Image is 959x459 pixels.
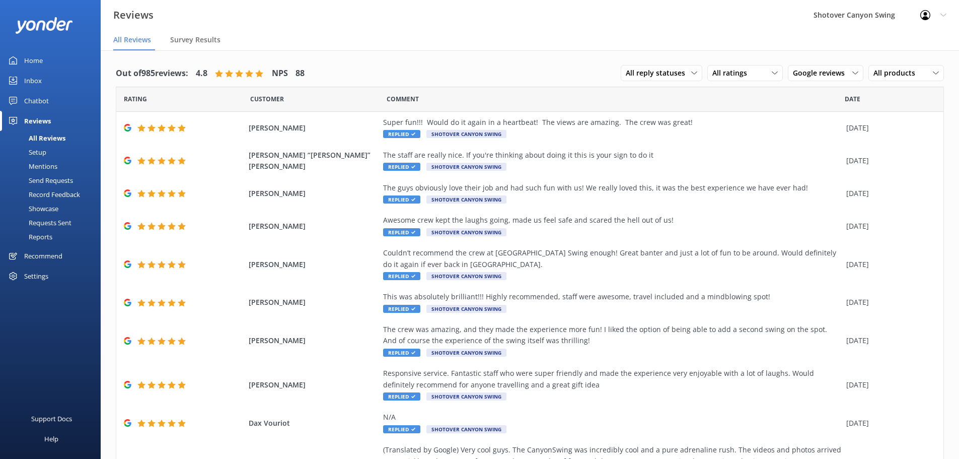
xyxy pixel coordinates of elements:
[6,159,101,173] a: Mentions
[383,392,420,401] span: Replied
[249,297,379,308] span: [PERSON_NAME]
[24,266,48,286] div: Settings
[383,228,420,236] span: Replied
[6,187,101,202] a: Record Feedback
[31,409,72,429] div: Support Docs
[383,117,841,128] div: Super fun!!! Would do it again in a heartbeat! The views are amazing. The crew was great!
[6,230,101,244] a: Reports
[383,182,841,193] div: The guys obviously love their job and had such fun with us! We really loved this, it was the best...
[113,35,151,45] span: All Reviews
[426,163,506,171] span: Shotover Canyon Swing
[383,130,420,138] span: Replied
[383,324,841,347] div: The crew was amazing, and they made the experience more fun! I liked the option of being able to ...
[196,67,207,80] h4: 4.8
[426,228,506,236] span: Shotover Canyon Swing
[426,392,506,401] span: Shotover Canyon Swing
[6,202,58,216] div: Showcase
[383,195,420,204] span: Replied
[383,368,841,390] div: Responsive service. Fantastic staff who were super friendly and made the experience very enjoyabl...
[426,195,506,204] span: Shotover Canyon Swing
[6,216,101,230] a: Requests Sent
[6,131,65,145] div: All Reviews
[6,202,101,216] a: Showcase
[383,247,841,270] div: Couldn’t recommend the crew at [GEOGRAPHIC_DATA] Swing enough! Great banter and just a lot of fun...
[846,221,931,232] div: [DATE]
[249,418,379,429] span: Dax Vouriot
[845,94,860,104] span: Date
[383,150,841,161] div: The staff are really nice. If you're thinking about doing it this is your sign to do it
[249,379,379,390] span: [PERSON_NAME]
[846,155,931,166] div: [DATE]
[846,188,931,199] div: [DATE]
[626,68,691,79] span: All reply statuses
[383,349,420,357] span: Replied
[426,130,506,138] span: Shotover Canyon Swing
[426,349,506,357] span: Shotover Canyon Swing
[846,379,931,390] div: [DATE]
[426,425,506,433] span: Shotover Canyon Swing
[272,67,288,80] h4: NPS
[24,91,49,111] div: Chatbot
[383,291,841,302] div: This was absolutely brilliant!!! Highly recommended, staff were awesome, travel included and a mi...
[6,173,73,187] div: Send Requests
[6,145,46,159] div: Setup
[24,71,42,91] div: Inbox
[6,187,80,202] div: Record Feedback
[383,305,420,313] span: Replied
[846,335,931,346] div: [DATE]
[712,68,753,79] span: All ratings
[170,35,220,45] span: Survey Results
[250,94,284,104] span: Date
[249,221,379,232] span: [PERSON_NAME]
[846,418,931,429] div: [DATE]
[846,297,931,308] div: [DATE]
[249,122,379,134] span: [PERSON_NAME]
[249,150,379,172] span: [PERSON_NAME] “[PERSON_NAME]” [PERSON_NAME]
[6,145,101,159] a: Setup
[383,425,420,433] span: Replied
[113,7,154,23] h3: Reviews
[249,335,379,346] span: [PERSON_NAME]
[15,17,73,34] img: yonder-white-logo.png
[426,305,506,313] span: Shotover Canyon Swing
[116,67,188,80] h4: Out of 985 reviews:
[387,94,419,104] span: Question
[846,259,931,270] div: [DATE]
[6,216,71,230] div: Requests Sent
[249,188,379,199] span: [PERSON_NAME]
[124,94,147,104] span: Date
[383,272,420,280] span: Replied
[383,163,420,171] span: Replied
[383,215,841,226] div: Awesome crew kept the laughs going, made us feel safe and scared the hell out of us!
[793,68,851,79] span: Google reviews
[873,68,921,79] span: All products
[44,429,58,449] div: Help
[249,259,379,270] span: [PERSON_NAME]
[383,412,841,423] div: N/A
[24,50,43,71] div: Home
[6,173,101,187] a: Send Requests
[846,122,931,134] div: [DATE]
[6,131,101,145] a: All Reviews
[296,67,305,80] h4: 88
[426,272,506,280] span: Shotover Canyon Swing
[24,111,51,131] div: Reviews
[24,246,62,266] div: Recommend
[6,159,57,173] div: Mentions
[6,230,52,244] div: Reports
